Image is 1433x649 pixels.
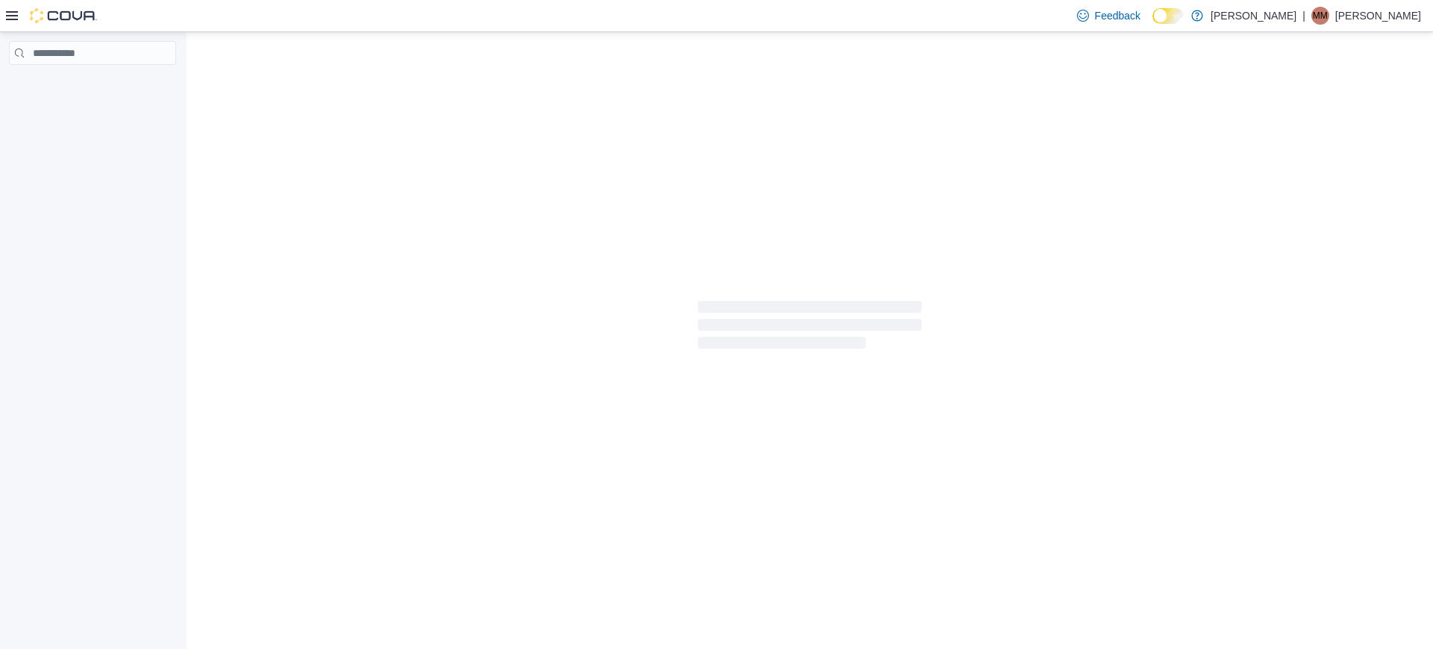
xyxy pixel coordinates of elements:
[1302,7,1305,25] p: |
[1211,7,1296,25] p: [PERSON_NAME]
[9,68,176,104] nav: Complex example
[1313,7,1328,25] span: MM
[1071,1,1146,31] a: Feedback
[30,8,97,23] img: Cova
[1095,8,1140,23] span: Feedback
[698,304,922,352] span: Loading
[1311,7,1329,25] div: Monserrat Martinez
[1152,8,1184,24] input: Dark Mode
[1335,7,1421,25] p: [PERSON_NAME]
